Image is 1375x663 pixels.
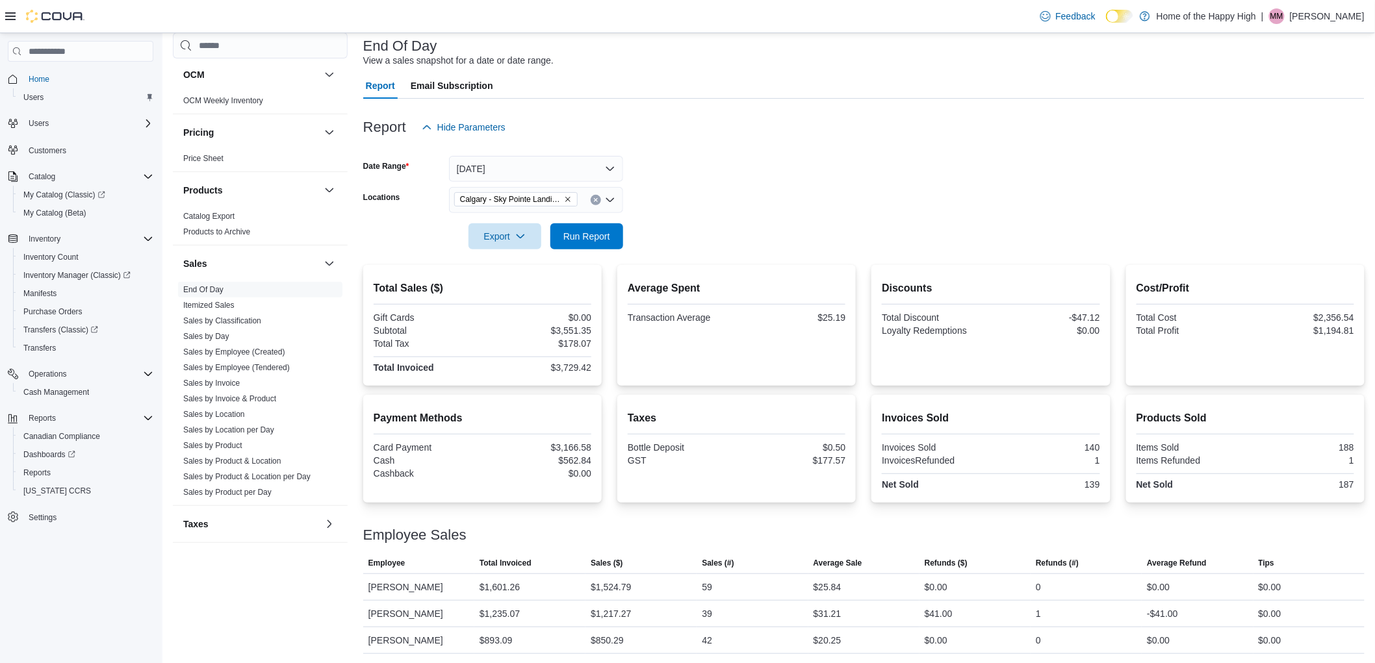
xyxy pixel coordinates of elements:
h3: OCM [183,68,205,81]
p: Home of the Happy High [1157,8,1256,24]
span: Email Subscription [411,73,493,99]
a: Sales by Classification [183,316,261,325]
span: Manifests [18,286,153,301]
button: Reports [13,464,159,482]
span: Inventory Count [23,252,79,262]
div: $0.00 [994,325,1100,336]
a: Customers [23,143,71,158]
a: Dashboards [18,447,81,462]
button: Inventory [3,230,159,248]
div: 59 [702,579,712,595]
a: Price Sheet [183,154,224,163]
div: Gift Cards [374,312,480,323]
div: Total Discount [882,312,988,323]
p: | [1261,8,1264,24]
button: Reports [23,410,61,426]
button: Inventory [23,231,66,247]
button: Purchase Orders [13,303,159,321]
button: Taxes [183,518,319,531]
span: Dashboards [23,449,75,460]
button: Pricing [183,126,319,139]
span: Reports [23,468,51,478]
a: Cash Management [18,384,94,400]
a: OCM Weekly Inventory [183,96,263,105]
span: Run Report [563,230,610,243]
a: My Catalog (Beta) [18,205,92,221]
button: Home [3,69,159,88]
button: Catalog [23,169,60,184]
span: Settings [23,509,153,525]
div: Card Payment [374,442,480,453]
a: Sales by Day [183,332,229,341]
div: Pricing [173,151,348,171]
h3: Sales [183,257,207,270]
button: Sales [183,257,319,270]
h2: Discounts [882,281,1099,296]
span: Employee [368,558,405,568]
span: Cash Management [23,387,89,397]
div: $3,166.58 [485,442,591,453]
div: $31.21 [814,606,842,621]
div: [PERSON_NAME] [363,574,474,600]
div: $20.25 [814,632,842,648]
div: $0.00 [485,468,591,479]
div: $3,551.35 [485,325,591,336]
strong: Net Sold [882,479,919,490]
span: Tips [1259,558,1274,568]
span: Hide Parameters [437,121,506,134]
div: -$47.12 [994,312,1100,323]
a: Products to Archive [183,227,250,236]
h2: Total Sales ($) [374,281,591,296]
div: $25.84 [814,579,842,595]
div: Transaction Average [628,312,734,323]
h3: Employee Sales [363,527,467,543]
span: Reports [29,413,56,423]
span: Users [23,92,44,103]
span: MM [1270,8,1283,24]
a: Reports [18,465,56,481]
div: $1,601.26 [480,579,520,595]
button: Manifests [13,284,159,303]
div: $0.00 [925,632,947,648]
span: Customers [23,142,153,158]
a: Catalog Export [183,212,235,221]
h2: Payment Methods [374,410,591,426]
div: 0 [1036,579,1041,595]
a: Canadian Compliance [18,429,105,444]
div: Loyalty Redemptions [882,325,988,336]
div: $0.00 [1259,579,1281,595]
span: Transfers [18,340,153,356]
a: Inventory Count [18,249,84,265]
button: Operations [23,366,72,382]
div: GST [628,455,734,466]
a: Sales by Product & Location [183,457,281,466]
div: Subtotal [374,325,480,336]
span: Operations [23,366,153,382]
span: Sales by Employee (Tendered) [183,362,290,373]
div: $1,194.81 [1248,325,1354,336]
span: Canadian Compliance [18,429,153,444]
span: Sales by Invoice & Product [183,394,276,404]
div: Products [173,208,348,245]
label: Date Range [363,161,409,171]
a: Sales by Employee (Created) [183,347,285,357]
div: Items Sold [1137,442,1243,453]
div: $1,217.27 [591,606,631,621]
button: Transfers [13,339,159,357]
h3: Products [183,184,223,197]
a: Purchase Orders [18,304,88,319]
a: Sales by Product per Day [183,488,272,497]
input: Dark Mode [1106,10,1133,23]
label: Locations [363,192,400,203]
div: 1 [1248,455,1354,466]
div: $0.00 [1147,579,1170,595]
button: Pricing [322,125,337,140]
div: 1 [1036,606,1041,621]
button: Clear input [591,195,601,205]
a: Users [18,90,49,105]
div: $850.29 [591,632,624,648]
span: Sales ($) [591,558,623,568]
span: Inventory Count [18,249,153,265]
button: Operations [3,365,159,383]
span: Products to Archive [183,227,250,237]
